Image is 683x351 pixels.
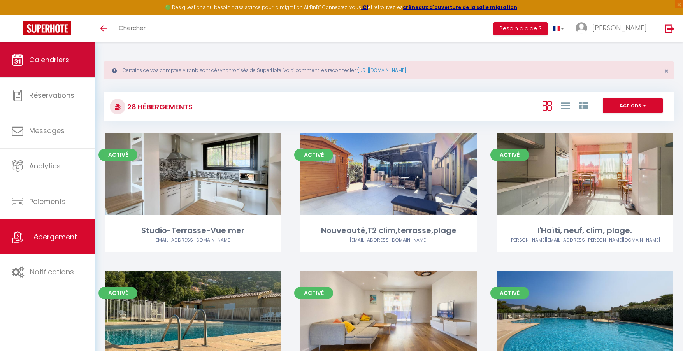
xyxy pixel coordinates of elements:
span: Analytics [29,161,61,171]
span: Notifications [30,267,74,277]
div: Airbnb [300,237,477,244]
img: Super Booking [23,21,71,35]
span: Activé [98,287,137,299]
span: Chercher [119,24,146,32]
span: Activé [294,149,333,161]
span: Activé [98,149,137,161]
a: Vue en Liste [561,99,570,112]
button: Ouvrir le widget de chat LiveChat [6,3,30,26]
span: Hébergement [29,232,77,242]
span: Réservations [29,90,74,100]
a: ... [PERSON_NAME] [570,15,657,42]
div: Airbnb [105,237,281,244]
div: Certains de vos comptes Airbnb sont désynchronisés de SuperHote. Voici comment les reconnecter : [104,61,674,79]
img: ... [576,22,587,34]
span: Activé [490,287,529,299]
div: l'Haïti, neuf, clim, plage. [497,225,673,237]
span: Activé [490,149,529,161]
a: ICI [361,4,368,11]
div: Airbnb [497,237,673,244]
span: Activé [294,287,333,299]
img: logout [665,24,674,33]
span: [PERSON_NAME] [592,23,647,33]
button: Besoin d'aide ? [493,22,548,35]
a: Vue en Box [543,99,552,112]
span: Paiements [29,197,66,206]
a: Chercher [113,15,151,42]
button: Close [664,68,669,75]
h3: 28 Hébergements [125,98,193,116]
a: Vue par Groupe [579,99,588,112]
span: × [664,66,669,76]
div: Studio-Terrasse-Vue mer [105,225,281,237]
span: Messages [29,126,65,135]
button: Actions [603,98,663,114]
div: Nouveauté,T2 clim,terrasse,plage [300,225,477,237]
a: [URL][DOMAIN_NAME] [358,67,406,74]
span: Calendriers [29,55,69,65]
a: créneaux d'ouverture de la salle migration [403,4,517,11]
